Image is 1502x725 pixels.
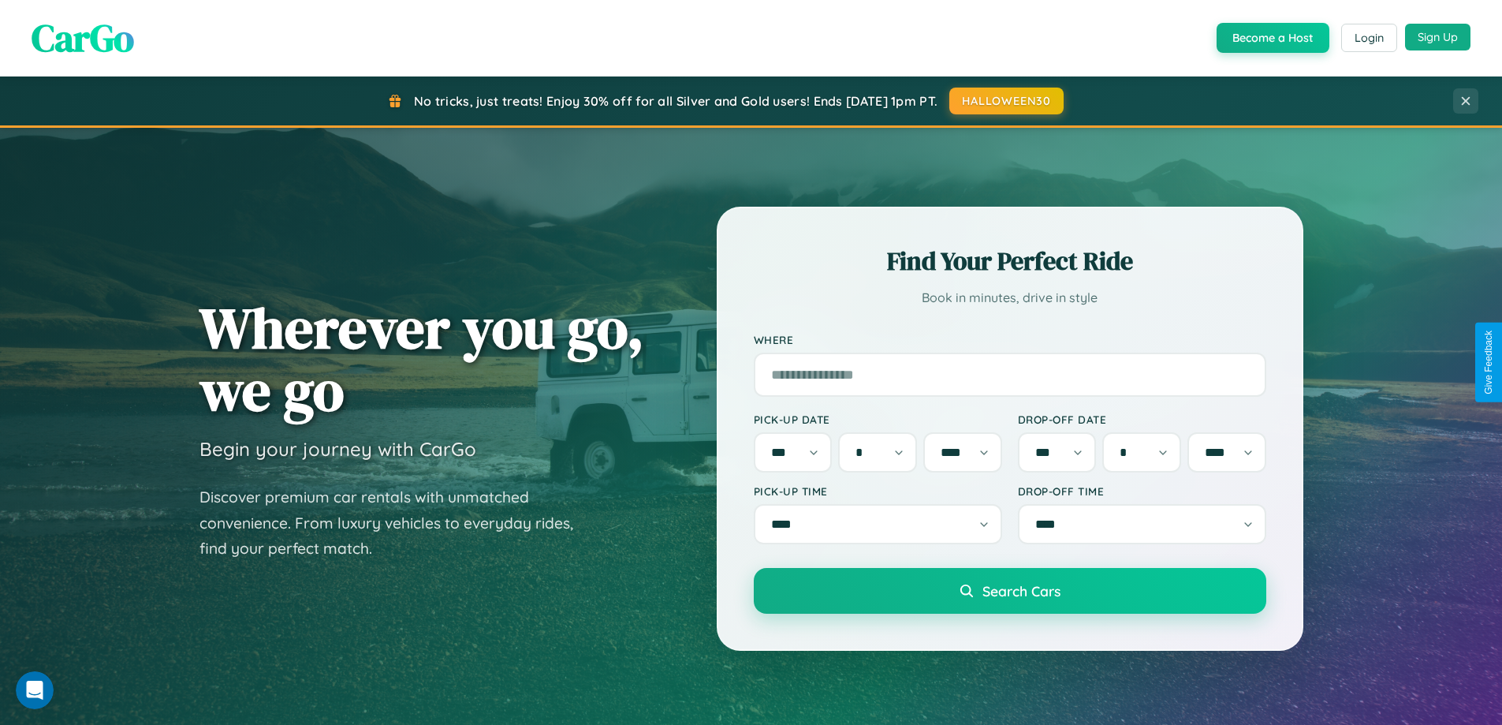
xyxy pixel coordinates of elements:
label: Pick-up Time [754,484,1002,498]
p: Book in minutes, drive in style [754,286,1266,309]
iframe: Intercom live chat [16,671,54,709]
button: Become a Host [1217,23,1329,53]
label: Drop-off Date [1018,413,1266,426]
button: Sign Up [1405,24,1470,50]
h3: Begin your journey with CarGo [199,437,476,461]
p: Discover premium car rentals with unmatched convenience. From luxury vehicles to everyday rides, ... [199,484,594,562]
h1: Wherever you go, we go [199,297,644,421]
button: HALLOWEEN30 [949,88,1064,114]
div: Give Feedback [1483,331,1494,394]
h2: Find Your Perfect Ride [754,244,1266,278]
label: Drop-off Time [1018,484,1266,498]
span: CarGo [32,12,134,64]
label: Pick-up Date [754,413,1002,426]
button: Login [1341,24,1397,52]
button: Search Cars [754,568,1266,614]
span: Search Cars [982,582,1060,600]
label: Where [754,333,1266,346]
span: No tricks, just treats! Enjoy 30% off for all Silver and Gold users! Ends [DATE] 1pm PT. [414,93,937,109]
